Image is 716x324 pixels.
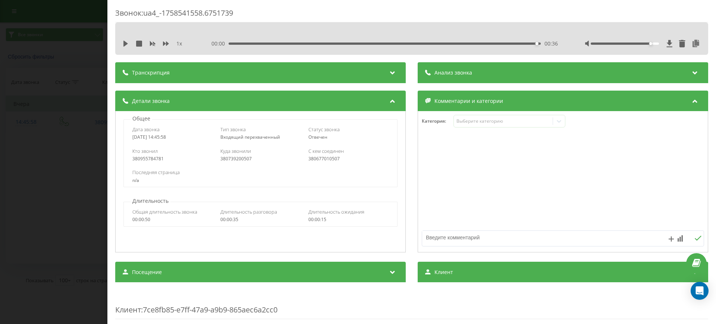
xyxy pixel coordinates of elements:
[456,118,550,124] div: Выберите категорию
[308,217,389,222] div: 00:00:15
[132,178,388,183] div: n/a
[132,169,180,176] span: Последняя страница
[220,148,251,154] span: Куда звонили
[132,97,170,105] span: Детали звонка
[176,40,182,47] span: 1 x
[434,268,453,276] span: Клиент
[115,305,141,315] span: Клиент
[211,40,229,47] span: 00:00
[220,134,280,140] span: Входящий перехваченный
[132,208,197,215] span: Общая длительность звонка
[115,290,708,319] div: : 7ce8fb85-e7ff-47a9-a9b9-865aec6a2cc0
[131,197,170,205] p: Длительность
[132,217,213,222] div: 00:00:50
[308,156,389,161] div: 380677010507
[434,97,503,105] span: Комментарии и категории
[115,8,708,22] div: Звонок : ua4_-1758541558.6751739
[132,148,158,154] span: Кто звонил
[649,42,652,45] div: Accessibility label
[220,126,246,133] span: Тип звонка
[544,40,558,47] span: 00:36
[220,217,301,222] div: 00:00:35
[536,42,538,45] div: Accessibility label
[132,69,170,76] span: Транскрипция
[131,115,152,122] p: Общее
[434,69,472,76] span: Анализ звонка
[220,208,277,215] span: Длительность разговора
[308,148,344,154] span: С кем соединен
[220,156,301,161] div: 380739200507
[132,156,213,161] div: 380955784781
[132,126,160,133] span: Дата звонка
[132,135,213,140] div: [DATE] 14:45:58
[691,282,709,300] div: Open Intercom Messenger
[308,208,364,215] span: Длительность ожидания
[308,134,327,140] span: Отвечен
[422,119,453,124] h4: Категория :
[308,126,340,133] span: Статус звонка
[132,268,162,276] span: Посещение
